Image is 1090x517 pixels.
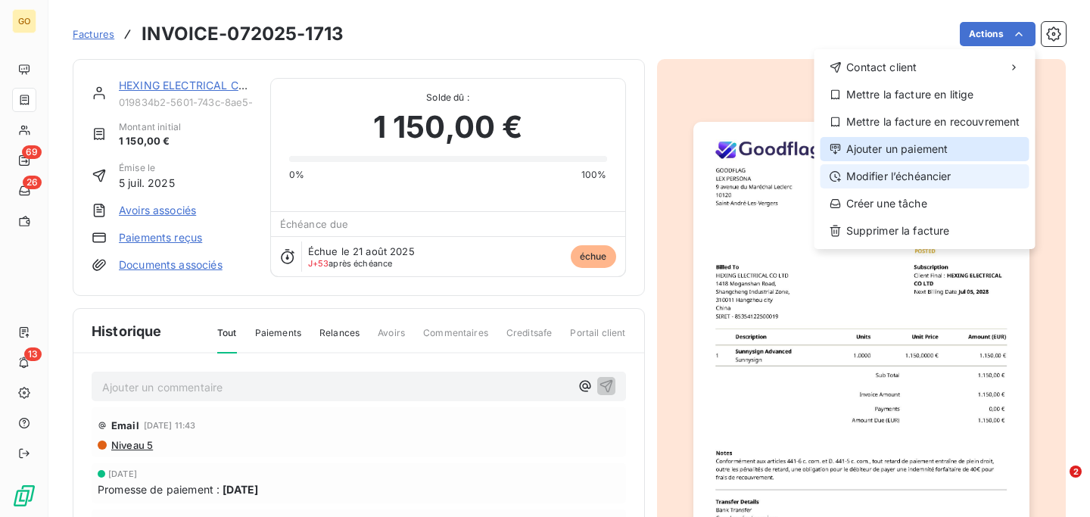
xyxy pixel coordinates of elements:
[1070,466,1082,478] span: 2
[821,192,1029,216] div: Créer une tâche
[821,137,1029,161] div: Ajouter un paiement
[1039,466,1075,502] iframe: Intercom live chat
[821,83,1029,107] div: Mettre la facture en litige
[821,219,1029,243] div: Supprimer la facture
[814,49,1035,249] div: Actions
[821,164,1029,188] div: Modifier l’échéancier
[846,60,917,75] span: Contact client
[821,110,1029,134] div: Mettre la facture en recouvrement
